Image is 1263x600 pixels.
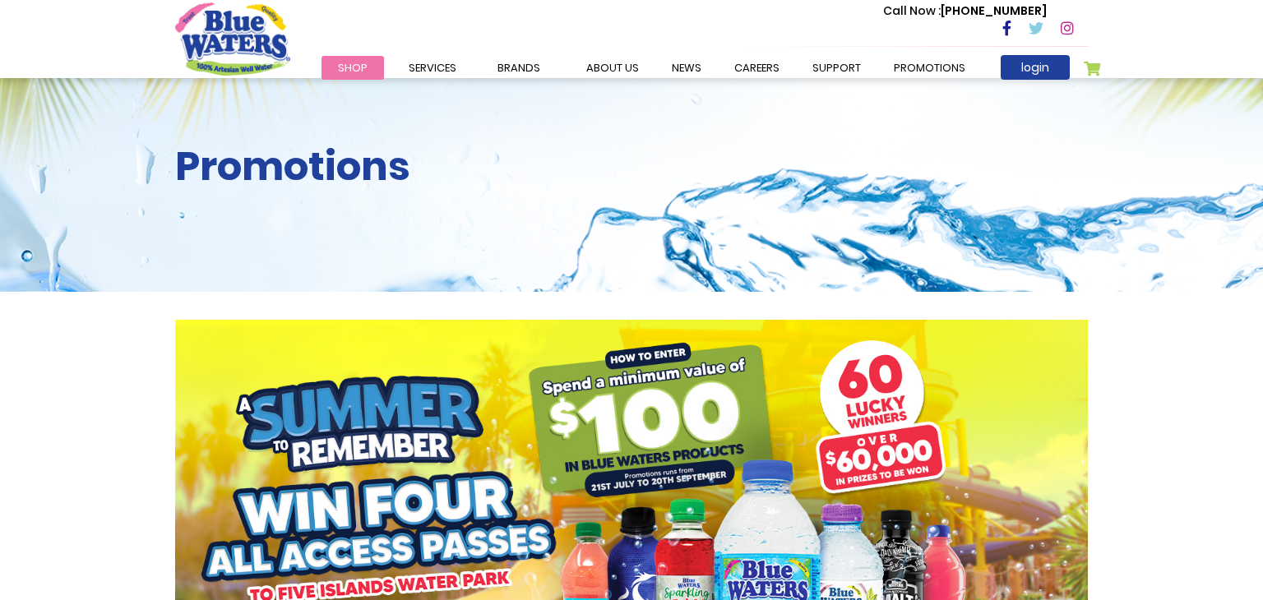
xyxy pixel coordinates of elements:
[481,56,557,80] a: Brands
[883,2,941,19] span: Call Now :
[175,2,290,75] a: store logo
[1001,55,1070,80] a: login
[392,56,473,80] a: Services
[322,56,384,80] a: Shop
[175,143,1088,191] h2: Promotions
[338,60,368,76] span: Shop
[796,56,877,80] a: support
[883,2,1047,20] p: [PHONE_NUMBER]
[497,60,540,76] span: Brands
[877,56,982,80] a: Promotions
[570,56,655,80] a: about us
[655,56,718,80] a: News
[718,56,796,80] a: careers
[409,60,456,76] span: Services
